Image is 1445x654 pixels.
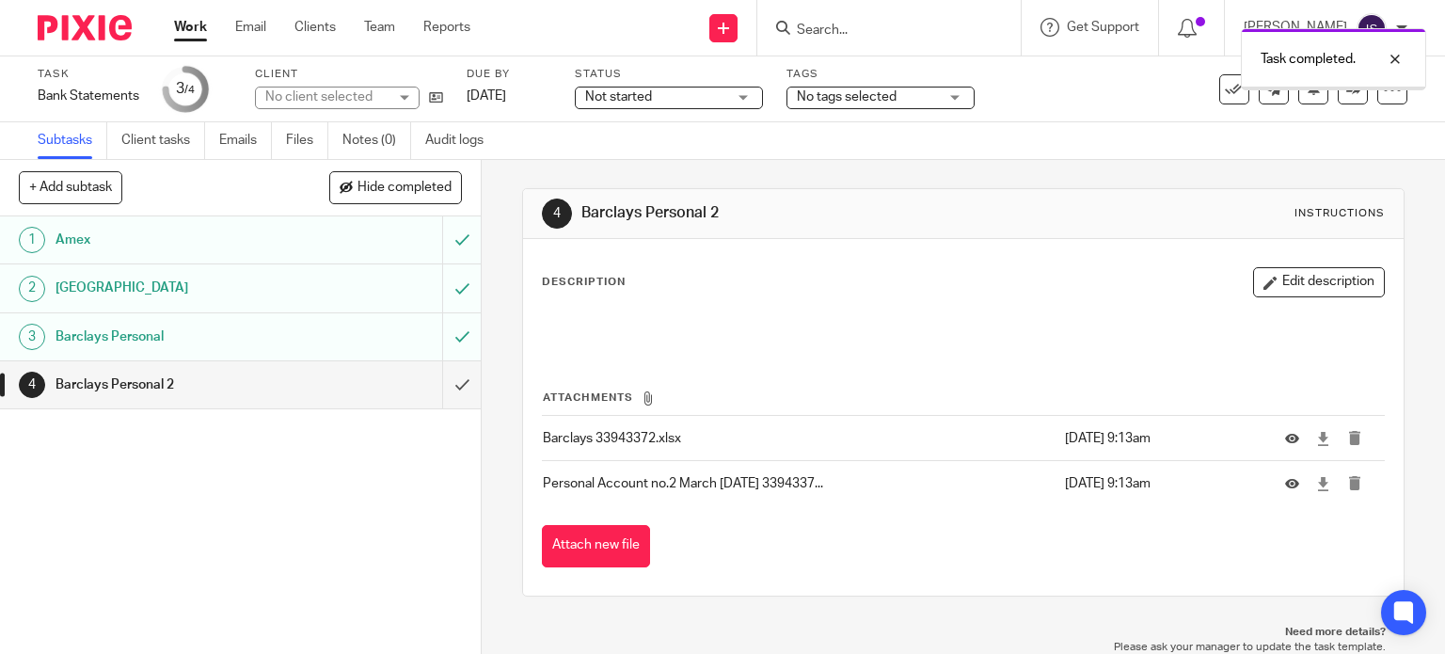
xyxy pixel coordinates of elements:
span: Hide completed [357,181,452,196]
a: Email [235,18,266,37]
label: Task [38,67,139,82]
div: 2 [19,276,45,302]
label: Client [255,67,443,82]
h1: Barclays Personal 2 [56,371,301,399]
span: Attachments [543,392,633,403]
a: Emails [219,122,272,159]
a: Audit logs [425,122,498,159]
span: [DATE] [467,89,506,103]
span: No tags selected [797,90,897,104]
p: Need more details? [541,625,1387,640]
button: Attach new file [542,525,650,567]
label: Status [575,67,763,82]
a: Clients [294,18,336,37]
div: 4 [19,372,45,398]
p: Task completed. [1261,50,1356,69]
button: Hide completed [329,171,462,203]
p: [DATE] 9:13am [1065,429,1257,448]
span: Not started [585,90,652,104]
p: [DATE] 9:13am [1065,474,1257,493]
a: Reports [423,18,470,37]
h1: Barclays Personal 2 [581,203,1003,223]
div: 4 [542,199,572,229]
a: Client tasks [121,122,205,159]
div: Instructions [1294,206,1385,221]
p: Description [542,275,626,290]
a: Download [1316,474,1330,493]
a: Download [1316,429,1330,448]
h1: Amex [56,226,301,254]
img: svg%3E [1357,13,1387,43]
button: + Add subtask [19,171,122,203]
small: /4 [184,85,195,95]
h1: [GEOGRAPHIC_DATA] [56,274,301,302]
div: No client selected [265,88,388,106]
div: Bank Statements [38,87,139,105]
p: Barclays 33943372.xlsx [543,429,1056,448]
a: Work [174,18,207,37]
a: Subtasks [38,122,107,159]
a: Team [364,18,395,37]
a: Files [286,122,328,159]
a: Notes (0) [342,122,411,159]
div: 1 [19,227,45,253]
p: Personal Account no.2 March [DATE] 3394337... [543,474,1056,493]
div: 3 [176,78,195,100]
label: Due by [467,67,551,82]
button: Edit description [1253,267,1385,297]
h1: Barclays Personal [56,323,301,351]
img: Pixie [38,15,132,40]
div: 3 [19,324,45,350]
